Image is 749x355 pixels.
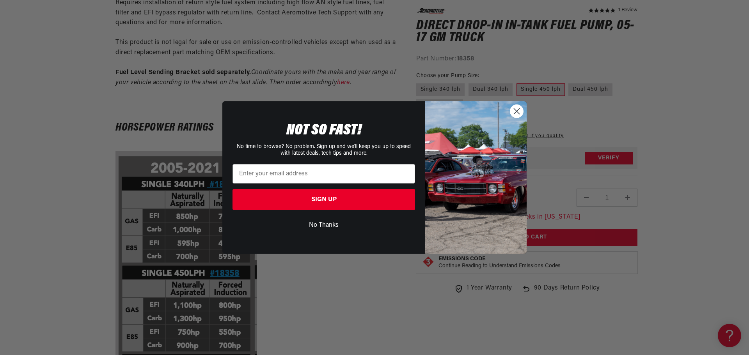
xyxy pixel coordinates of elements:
input: Enter your email address [233,164,415,184]
span: NOT SO FAST! [286,123,362,138]
img: 85cdd541-2605-488b-b08c-a5ee7b438a35.jpeg [425,101,527,253]
button: No Thanks [233,218,415,233]
span: No time to browse? No problem. Sign up and we'll keep you up to speed with latest deals, tech tip... [237,144,411,156]
button: Close dialog [510,104,524,118]
button: SIGN UP [233,189,415,210]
